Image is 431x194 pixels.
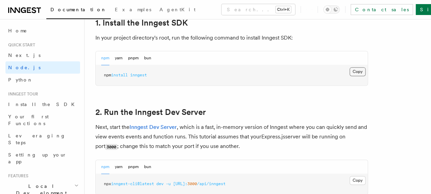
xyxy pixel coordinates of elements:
[156,181,164,186] span: dev
[50,7,107,12] span: Documentation
[323,5,340,14] button: Toggle dark mode
[115,160,123,174] button: yarn
[173,181,187,186] span: [URL]:
[8,102,79,107] span: Install the SDK
[95,122,368,151] p: Next, start the , which is a fast, in-memory version of Inngest where you can quickly send and vi...
[111,73,128,77] span: install
[166,181,171,186] span: -u
[128,160,139,174] button: pnpm
[144,51,151,65] button: bun
[5,42,35,48] span: Quick start
[8,77,33,83] span: Python
[101,160,109,174] button: npm
[144,160,151,174] button: bun
[115,7,151,12] span: Examples
[101,51,109,65] button: npm
[221,4,295,15] button: Search...Ctrl+K
[111,2,155,18] a: Examples
[130,73,147,77] span: inngest
[8,27,27,34] span: Home
[115,51,123,65] button: yarn
[95,107,206,117] a: 2. Run the Inngest Dev Server
[104,73,111,77] span: npm
[5,110,80,130] a: Your first Functions
[5,149,80,168] a: Setting up your app
[8,133,66,145] span: Leveraging Steps
[5,61,80,74] a: Node.js
[95,33,368,43] p: In your project directory's root, run the following command to install Inngest SDK:
[187,181,197,186] span: 3000
[276,6,291,13] kbd: Ctrl+K
[129,124,177,130] a: Inngest Dev Server
[8,114,49,126] span: Your first Functions
[5,74,80,86] a: Python
[111,181,154,186] span: inngest-cli@latest
[5,130,80,149] a: Leveraging Steps
[159,7,196,12] span: AgentKit
[155,2,200,18] a: AgentKit
[350,67,366,76] button: Copy
[197,181,226,186] span: /api/inngest
[128,51,139,65] button: pnpm
[350,176,366,185] button: Copy
[5,173,28,179] span: Features
[5,91,38,97] span: Inngest tour
[8,65,41,70] span: Node.js
[5,25,80,37] a: Home
[95,18,188,28] a: 1. Install the Inngest SDK
[105,144,117,150] code: 3000
[46,2,111,19] a: Documentation
[5,98,80,110] a: Install the SDK
[5,49,80,61] a: Next.js
[8,152,67,164] span: Setting up your app
[104,181,111,186] span: npx
[351,4,413,15] a: Contact sales
[8,53,41,58] span: Next.js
